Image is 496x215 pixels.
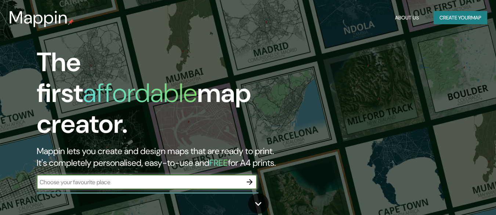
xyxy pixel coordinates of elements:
[9,7,68,28] h3: Mappin
[209,157,228,168] h5: FREE
[37,178,242,186] input: Choose your favourite place
[83,76,197,110] h1: affordable
[37,47,285,145] h1: The first map creator.
[37,145,285,169] h2: Mappin lets you create and design maps that are ready to print. It's completely personalised, eas...
[434,11,487,25] button: Create yourmap
[392,11,422,25] button: About Us
[68,19,74,25] img: mappin-pin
